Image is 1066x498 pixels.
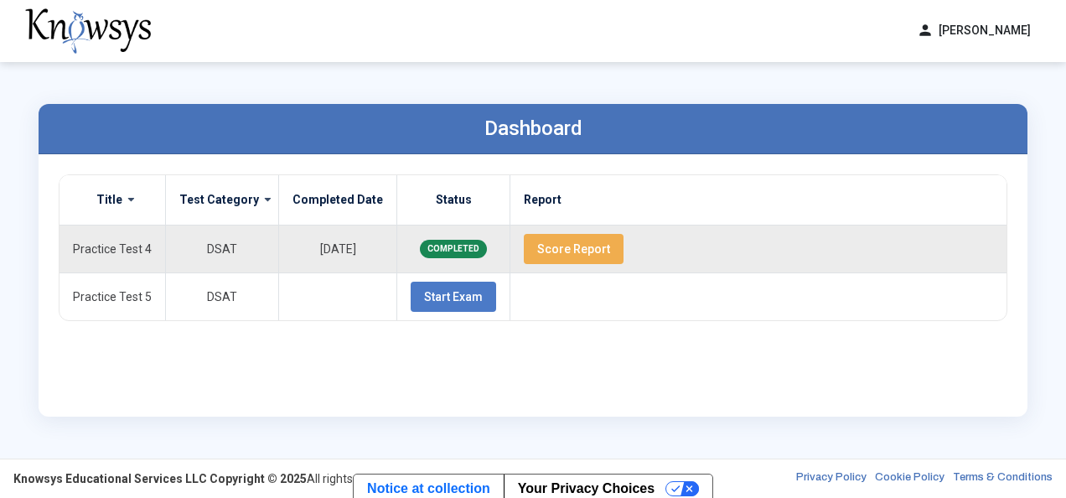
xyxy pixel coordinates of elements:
label: Completed Date [292,192,383,207]
label: Dashboard [484,117,582,140]
td: Practice Test 4 [60,225,166,272]
strong: Knowsys Educational Services LLC Copyright © 2025 [13,472,307,485]
a: Cookie Policy [875,470,944,487]
label: Title [96,192,122,207]
th: Report [510,175,1007,226]
span: person [917,22,934,39]
span: Start Exam [424,290,483,303]
span: COMPLETED [420,240,487,258]
label: Test Category [179,192,259,207]
a: Terms & Conditions [953,470,1053,487]
td: Practice Test 5 [60,272,166,320]
td: DSAT [166,225,279,272]
button: Score Report [524,234,624,264]
span: Score Report [537,242,610,256]
a: Privacy Policy [796,470,867,487]
td: [DATE] [279,225,397,272]
img: knowsys-logo.png [25,8,151,54]
button: person[PERSON_NAME] [907,17,1041,44]
button: Start Exam [411,282,496,312]
div: All rights reserved. [13,470,405,487]
td: DSAT [166,272,279,320]
th: Status [397,175,510,226]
